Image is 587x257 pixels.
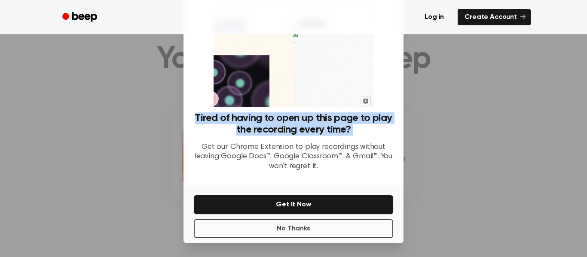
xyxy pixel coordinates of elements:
[194,195,393,214] button: Get It Now
[416,7,452,27] a: Log in
[194,142,393,172] p: Get our Chrome Extension to play recordings without leaving Google Docs™, Google Classroom™, & Gm...
[194,112,393,136] h3: Tired of having to open up this page to play the recording every time?
[458,9,531,25] a: Create Account
[56,9,105,26] a: Beep
[194,219,393,238] button: No Thanks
